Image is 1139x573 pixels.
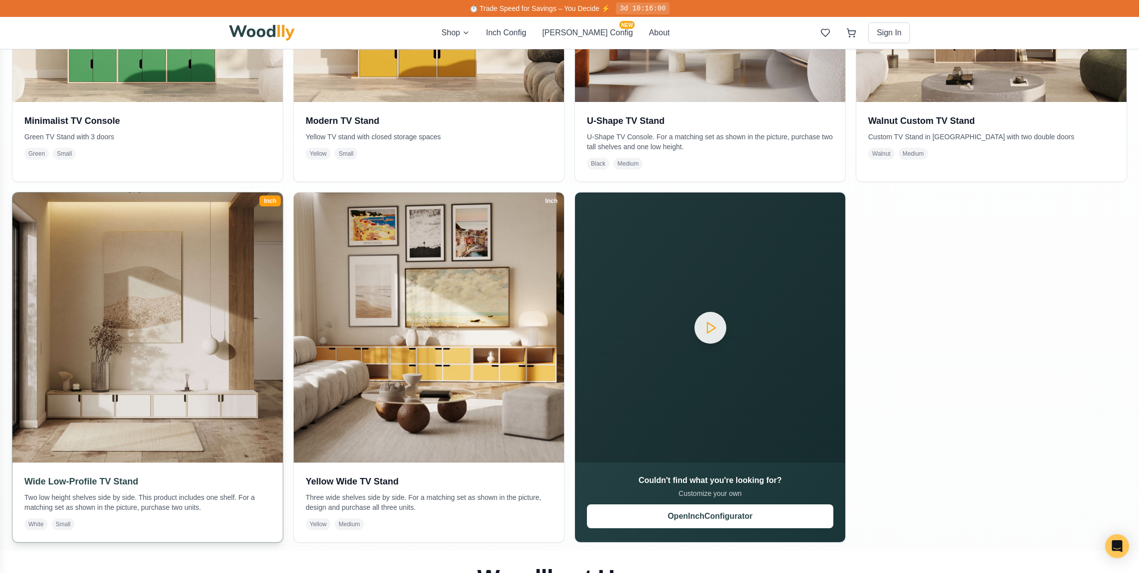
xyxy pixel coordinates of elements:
span: Small [335,148,357,160]
h3: Couldn't find what you're looking for? [587,475,833,486]
button: [PERSON_NAME] ConfigNEW [542,27,633,39]
p: Custom TV Stand in [GEOGRAPHIC_DATA] with two double doors [868,132,1115,142]
h3: Modern TV Stand [306,114,552,128]
img: Woodlly [229,25,295,41]
span: NEW [619,21,635,29]
p: Three wide shelves side by side. For a matching set as shown in the picture, design and purchase ... [306,492,552,512]
span: White [24,518,48,530]
p: Two low height shelves side by side. This product includes one shelf. For a matching set as shown... [24,492,271,512]
span: Small [53,148,76,160]
span: Black [587,158,609,170]
p: Yellow TV stand with closed storage spaces [306,132,552,142]
span: Yellow [306,148,331,160]
div: 3d 10:16:00 [616,2,670,14]
span: Medium [613,158,643,170]
span: Walnut [868,148,895,160]
button: OpenInchConfigurator [587,504,833,528]
button: Shop [442,27,470,39]
div: Open Intercom Messenger [1105,534,1129,558]
div: Inch [259,195,281,206]
p: U-Shape TV Console. For a matching set as shown in the picture, purchase two tall shelves and one... [587,132,833,152]
img: Wide Low-Profile TV Stand [5,186,289,469]
span: Medium [335,518,364,530]
p: Customize your own [587,488,833,498]
p: Green TV Stand with 3 doors [24,132,271,142]
h3: Minimalist TV Console [24,114,271,128]
h3: Walnut Custom TV Stand [868,114,1115,128]
button: About [649,27,670,39]
span: Small [52,518,75,530]
span: ⏱️ Trade Speed for Savings – You Decide ⚡ [469,4,610,12]
button: Inch Config [486,27,526,39]
span: Yellow [306,518,331,530]
h3: Yellow Wide TV Stand [306,475,552,488]
h3: U-Shape TV Stand [587,114,833,128]
h3: Wide Low-Profile TV Stand [24,475,271,488]
div: Inch [541,195,562,206]
span: Green [24,148,49,160]
button: Sign In [868,22,910,43]
span: Medium [899,148,928,160]
img: Yellow Wide TV Stand [294,192,564,463]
